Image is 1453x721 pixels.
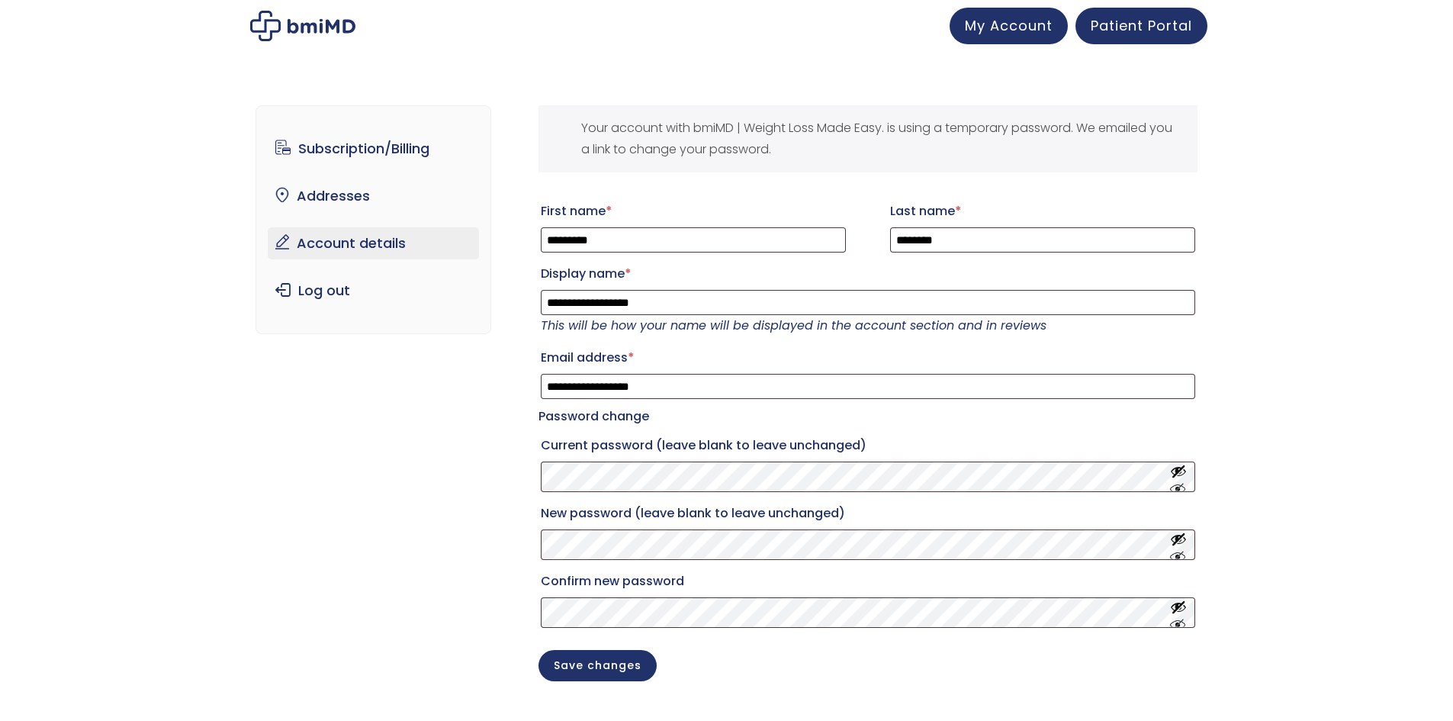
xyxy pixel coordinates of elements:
a: My Account [950,8,1068,44]
span: My Account [965,16,1053,35]
span: Patient Portal [1091,16,1192,35]
label: New password (leave blank to leave unchanged) [541,501,1195,526]
button: Show password [1170,463,1187,491]
label: Last name [890,199,1195,224]
button: Save changes [538,650,657,681]
nav: Account pages [256,105,491,334]
label: Display name [541,262,1195,286]
legend: Password change [538,406,649,427]
a: Subscription/Billing [268,133,479,165]
label: First name [541,199,846,224]
a: Log out [268,275,479,307]
label: Current password (leave blank to leave unchanged) [541,433,1195,458]
label: Email address [541,346,1195,370]
em: This will be how your name will be displayed in the account section and in reviews [541,317,1046,334]
button: Show password [1170,531,1187,559]
a: Addresses [268,180,479,212]
label: Confirm new password [541,569,1195,594]
img: My account [250,11,355,41]
a: Account details [268,227,479,259]
a: Patient Portal [1075,8,1207,44]
div: Your account with bmiMD | Weight Loss Made Easy. is using a temporary password. We emailed you a ... [538,105,1197,172]
button: Show password [1170,599,1187,627]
